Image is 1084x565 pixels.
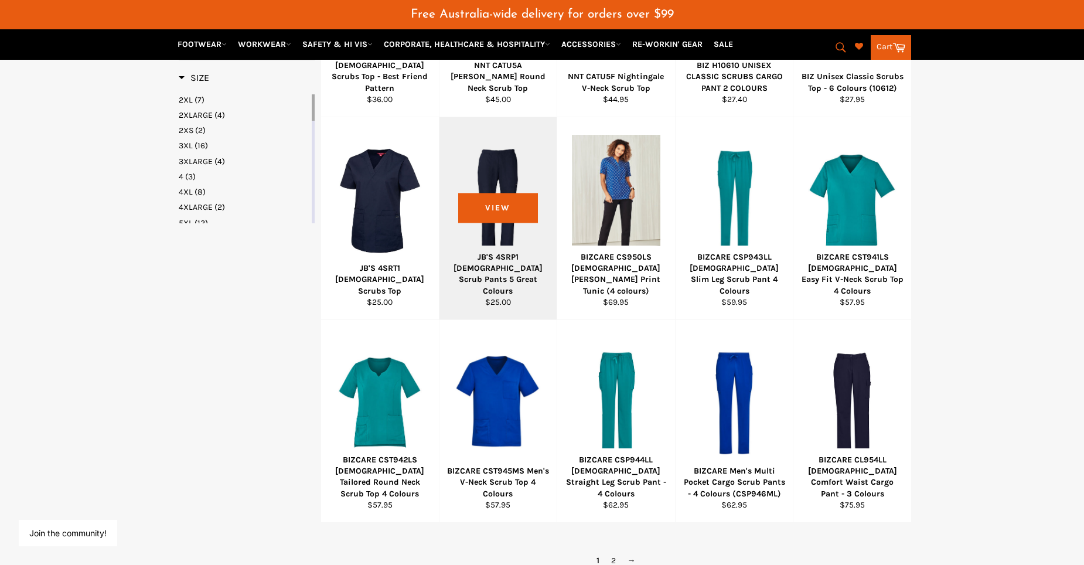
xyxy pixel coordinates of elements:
[675,320,793,523] a: BIZCARE Men's Multi Pocket Cargo Scrub Pants - 4 Colours (CSP946ML)BIZCARE Men's Multi Pocket Car...
[446,60,550,94] div: NNT CATU5A [PERSON_NAME] Round Neck Scrub Top
[801,71,904,94] div: BIZ Unisex Classic Scrubs Top - 6 Colours (10612)
[446,251,550,297] div: JB'S 4SRP1 [DEMOGRAPHIC_DATA] Scrub Pants 5 Great Colours
[179,110,213,120] span: 2XLARGE
[321,320,439,523] a: BIZCARE CST942LS Ladies Tailored Round Neck Scrub Top 4 ColoursBIZCARE CST942LS [DEMOGRAPHIC_DATA...
[195,141,208,151] span: (16)
[195,125,206,135] span: (2)
[557,34,626,55] a: ACCESSORIES
[214,156,225,166] span: (4)
[801,454,904,499] div: BIZCARE CL954LL [DEMOGRAPHIC_DATA] Comfort Waist Cargo Pant - 3 Colours
[298,34,377,55] a: SAFETY & HI VIS
[179,72,209,83] span: Size
[233,34,296,55] a: WORKWEAR
[179,171,309,182] a: 4
[179,187,193,197] span: 4XL
[179,140,309,151] a: 3XL
[195,95,204,105] span: (7)
[329,454,432,499] div: BIZCARE CST942LS [DEMOGRAPHIC_DATA] Tailored Round Neck Scrub Top 4 Colours
[179,217,309,229] a: 5XL
[379,34,555,55] a: CORPORATE, HEALTHCARE & HOSPITALITY
[179,156,213,166] span: 3XLARGE
[628,34,707,55] a: RE-WORKIN' GEAR
[793,117,911,320] a: BIZCARE CST941LS Ladies Easy Fit V-Neck Scrub Top 4 ColoursBIZCARE CST941LS [DEMOGRAPHIC_DATA] Ea...
[321,117,439,320] a: JB'S 4SRT1 Ladies Scrubs TopJB'S 4SRT1 [DEMOGRAPHIC_DATA] Scrubs Top$25.00
[411,8,674,21] span: Free Australia-wide delivery for orders over $99
[439,117,557,320] a: JB'S 4SRP1 Ladies Scrub Pants 5 Great ColoursJB'S 4SRP1 [DEMOGRAPHIC_DATA] Scrub Pants 5 Great Co...
[871,35,911,60] a: Cart
[565,454,668,499] div: BIZCARE CSP944LL [DEMOGRAPHIC_DATA] Straight Leg Scrub Pant - 4 Colours
[179,172,183,182] span: 4
[214,202,225,212] span: (2)
[179,218,193,228] span: 5XL
[683,465,786,499] div: BIZCARE Men's Multi Pocket Cargo Scrub Pants - 4 Colours (CSP946ML)
[565,251,668,297] div: BIZCARE CS950LS [DEMOGRAPHIC_DATA] [PERSON_NAME] Print Tunic (4 colours)
[709,34,738,55] a: SALE
[179,186,309,198] a: 4XL
[179,125,193,135] span: 2XS
[179,95,193,105] span: 2XL
[801,251,904,297] div: BIZCARE CST941LS [DEMOGRAPHIC_DATA] Easy Fit V-Neck Scrub Top 4 Colours
[195,187,206,197] span: (8)
[179,125,309,136] a: 2XS
[179,202,309,213] a: 4XLARGE
[329,263,432,297] div: JB'S 4SRT1 [DEMOGRAPHIC_DATA] Scrubs Top
[329,49,432,94] div: BIZ CST147LS [DEMOGRAPHIC_DATA] Scrubs Top - Best Friend Pattern
[29,528,107,538] button: Join the community!
[179,72,209,84] h3: Size
[185,172,196,182] span: (3)
[439,320,557,523] a: BIZCARE CST945MS Men's V-Neck Scrub Top 4 ColoursBIZCARE CST945MS Men's V-Neck Scrub Top 4 Colour...
[214,110,225,120] span: (4)
[557,320,675,523] a: BIZCARE CSP944LL Ladies Straight Leg Scrub Pant - 4 ColoursBIZCARE CSP944LL [DEMOGRAPHIC_DATA] St...
[195,218,208,228] span: (12)
[446,465,550,499] div: BIZCARE CST945MS Men's V-Neck Scrub Top 4 Colours
[683,60,786,94] div: BIZ H10610 UNISEX CLASSIC SCRUBS CARGO PANT 2 COLOURS
[565,71,668,94] div: NNT CATU5F Nightingale V-Neck Scrub Top
[179,94,309,105] a: 2XL
[557,117,675,320] a: BIZCARE CS950LS Ladies Florence Daisy Print Tunic (4 colours)BIZCARE CS950LS [DEMOGRAPHIC_DATA] [...
[179,141,193,151] span: 3XL
[675,117,793,320] a: BIZCARE CSP943LL Ladies Slim Leg Scrub Pant 4 ColoursBIZCARE CSP943LL [DEMOGRAPHIC_DATA] Slim Leg...
[793,320,911,523] a: BIZCARE CL954LL Ladies Comfort Waist Cargo Pant - 3 ColoursBIZCARE CL954LL [DEMOGRAPHIC_DATA] Com...
[179,156,309,167] a: 3XLARGE
[683,251,786,297] div: BIZCARE CSP943LL [DEMOGRAPHIC_DATA] Slim Leg Scrub Pant 4 Colours
[179,110,309,121] a: 2XLARGE
[179,202,213,212] span: 4XLARGE
[173,34,231,55] a: FOOTWEAR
